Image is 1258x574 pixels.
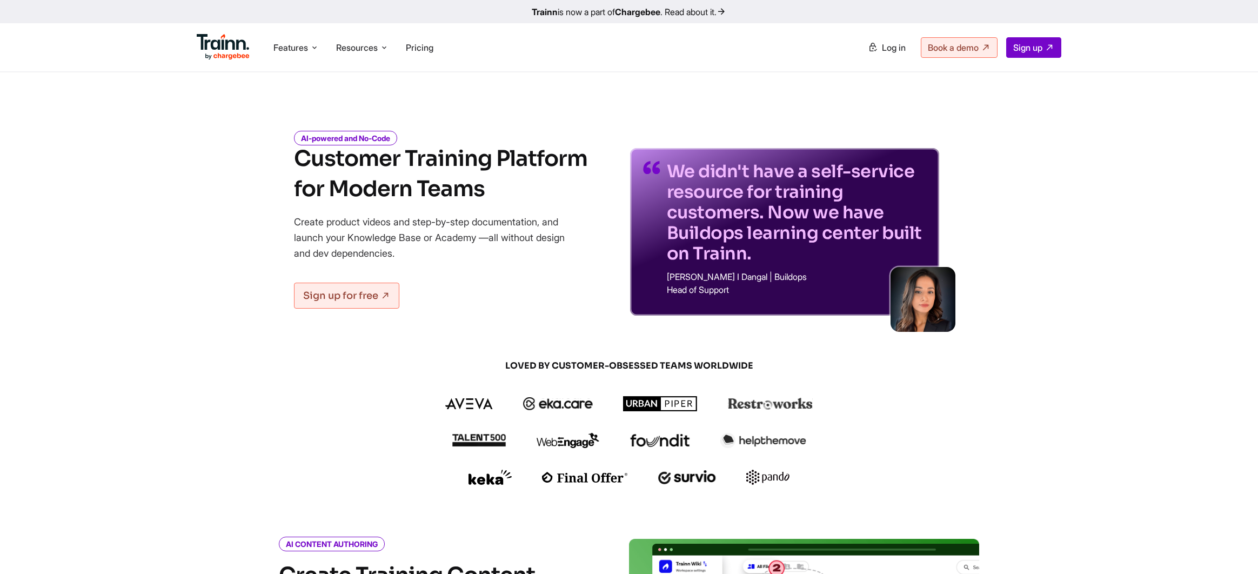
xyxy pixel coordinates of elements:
span: Book a demo [928,42,979,53]
img: keka logo [469,470,512,485]
span: LOVED BY CUSTOMER-OBSESSED TEAMS WORLDWIDE [370,360,888,372]
b: Chargebee [615,6,660,17]
p: Create product videos and step-by-step documentation, and launch your Knowledge Base or Academy —... [294,214,580,261]
img: restroworks logo [728,398,813,410]
span: Sign up [1013,42,1042,53]
i: AI-powered and No-Code [294,131,397,145]
p: Head of Support [667,285,926,294]
b: Trainn [532,6,558,17]
a: Book a demo [921,37,998,58]
span: Features [273,42,308,54]
img: urbanpiper logo [623,396,698,411]
a: Sign up [1006,37,1061,58]
img: helpthemove logo [720,433,806,448]
a: Pricing [406,42,433,53]
a: Sign up for free [294,283,399,309]
img: foundit logo [630,434,690,447]
img: aveva logo [445,398,493,409]
p: We didn't have a self-service resource for training customers. Now we have Buildops learning cent... [667,161,926,264]
img: webengage logo [537,433,599,448]
span: Log in [882,42,906,53]
img: survio logo [658,470,716,484]
img: pando logo [746,470,789,485]
img: quotes-purple.41a7099.svg [643,161,660,174]
img: finaloffer logo [542,472,628,483]
i: AI CONTENT AUTHORING [279,537,385,551]
h1: Customer Training Platform for Modern Teams [294,144,587,204]
span: Resources [336,42,378,54]
p: [PERSON_NAME] I Dangal | Buildops [667,272,926,281]
img: sabina-buildops.d2e8138.png [891,267,955,332]
a: Log in [861,38,912,57]
img: talent500 logo [452,433,506,447]
img: ekacare logo [523,397,593,410]
img: Trainn Logo [197,34,250,60]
